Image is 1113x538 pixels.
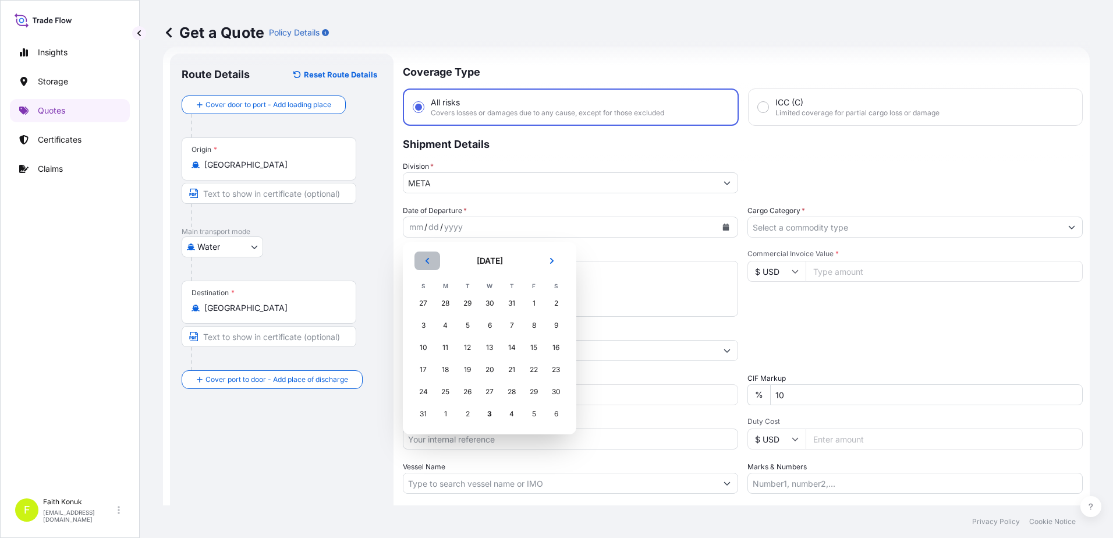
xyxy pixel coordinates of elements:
[435,337,456,358] div: Monday, August 11, 2025
[501,315,522,336] div: Thursday, August 7, 2025
[545,337,566,358] div: Saturday, August 16, 2025
[403,126,1083,161] p: Shipment Details
[539,252,565,270] button: Next
[457,337,478,358] div: Tuesday, August 12, 2025
[412,279,567,425] table: August 2025
[403,242,576,434] section: Calendar
[435,403,456,424] div: Monday, September 1, 2025
[523,381,544,402] div: Friday, August 29, 2025
[545,279,567,292] th: S
[523,359,544,380] div: Friday, August 22, 2025
[447,255,532,267] h2: [DATE]
[413,293,434,314] div: Sunday, July 27, 2025
[501,359,522,380] div: Thursday, August 21, 2025
[523,293,544,314] div: Friday, August 1, 2025
[457,293,478,314] div: Tuesday, July 29, 2025
[501,403,522,424] div: Thursday, September 4, 2025
[412,279,434,292] th: S
[456,279,478,292] th: T
[413,381,434,402] div: Sunday, August 24, 2025
[523,315,544,336] div: Friday, August 8, 2025
[435,381,456,402] div: Monday, August 25, 2025
[457,315,478,336] div: Tuesday, August 5, 2025
[479,337,500,358] div: Wednesday, August 13, 2025
[523,279,545,292] th: F
[269,27,320,38] p: Policy Details
[479,315,500,336] div: Wednesday, August 6, 2025
[413,403,434,424] div: Sunday, August 31, 2025
[163,23,264,42] p: Get a Quote
[478,279,501,292] th: W
[435,359,456,380] div: Monday, August 18, 2025
[501,381,522,402] div: Thursday, August 28, 2025
[414,252,440,270] button: Previous
[545,293,566,314] div: Saturday, August 2, 2025
[413,359,434,380] div: Sunday, August 17, 2025
[501,293,522,314] div: Thursday, July 31, 2025
[523,403,544,424] div: Friday, September 5, 2025
[457,403,478,424] div: Tuesday, September 2, 2025
[412,252,567,425] div: August 2025
[479,293,500,314] div: Wednesday, July 30, 2025
[479,381,500,402] div: Wednesday, August 27, 2025
[435,293,456,314] div: Monday, July 28, 2025
[457,359,478,380] div: Tuesday, August 19, 2025
[435,315,456,336] div: Monday, August 4, 2025
[501,337,522,358] div: Thursday, August 14, 2025
[545,359,566,380] div: Saturday, August 23, 2025
[545,315,566,336] div: Saturday, August 9, 2025
[545,403,566,424] div: Saturday, September 6, 2025
[479,403,500,424] div: Today, Wednesday, September 3, 2025
[457,381,478,402] div: Tuesday, August 26, 2025
[413,337,434,358] div: Sunday, August 10, 2025
[545,381,566,402] div: Saturday, August 30, 2025
[523,337,544,358] div: Friday, August 15, 2025
[501,279,523,292] th: T
[403,54,1083,89] p: Coverage Type
[479,359,500,380] div: Wednesday, August 20, 2025
[434,279,456,292] th: M
[413,315,434,336] div: Sunday, August 3, 2025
